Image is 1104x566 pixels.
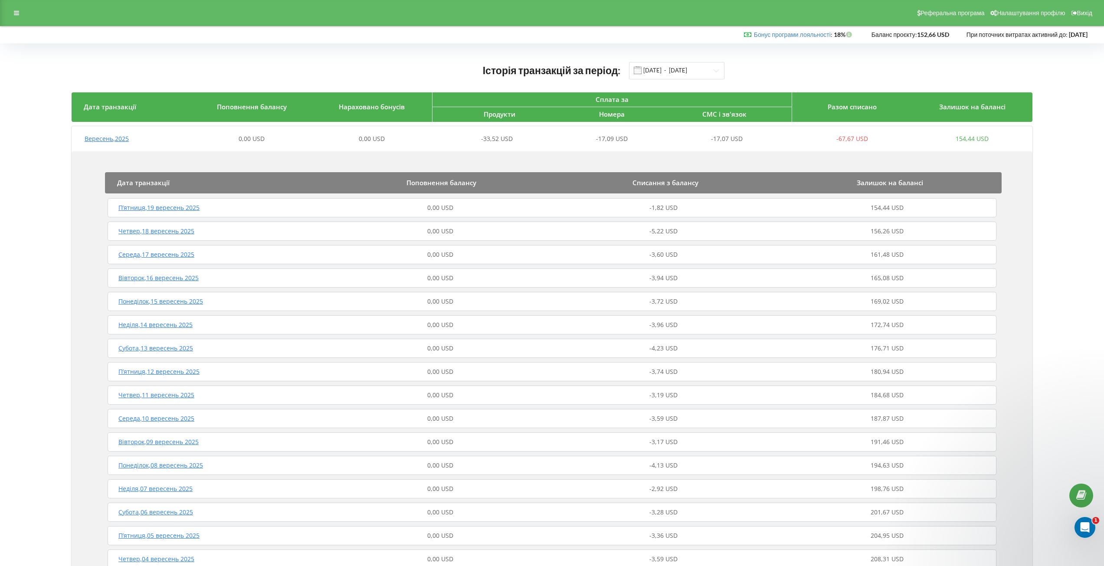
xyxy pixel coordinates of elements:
[649,250,678,258] span: -3,60 USD
[118,414,194,422] span: Середа , 10 вересень 2025
[427,227,453,235] span: 0,00 USD
[836,134,868,143] span: -67,67 USD
[649,484,678,493] span: -2,92 USD
[871,391,904,399] span: 184,68 USD
[857,178,923,187] span: Залишок на балансі
[427,367,453,376] span: 0,00 USD
[427,203,453,212] span: 0,00 USD
[834,31,854,38] strong: 18%
[117,178,170,187] span: Дата транзакції
[649,227,678,235] span: -5,22 USD
[649,367,678,376] span: -3,74 USD
[871,203,904,212] span: 154,44 USD
[649,203,678,212] span: -1,82 USD
[118,227,194,235] span: Четвер , 18 вересень 2025
[1075,517,1095,538] iframe: Intercom live chat
[871,297,904,305] span: 169,02 USD
[118,203,200,212] span: П’ятниця , 19 вересень 2025
[427,321,453,329] span: 0,00 USD
[118,391,194,399] span: Четвер , 11 вересень 2025
[596,95,629,104] span: Сплата за
[871,555,904,563] span: 208,31 USD
[118,274,199,282] span: Вівторок , 16 вересень 2025
[939,102,1006,111] span: Залишок на балансі
[118,367,200,376] span: П’ятниця , 12 вересень 2025
[427,250,453,258] span: 0,00 USD
[649,531,678,540] span: -3,36 USD
[921,10,985,16] span: Реферальна програма
[871,461,904,469] span: 194,63 USD
[649,391,678,399] span: -3,19 USD
[483,64,621,76] span: Історія транзакцій за період:
[754,31,831,38] a: Бонус програми лояльності
[649,274,678,282] span: -3,94 USD
[239,134,265,143] span: 0,00 USD
[1069,31,1088,38] strong: [DATE]
[481,134,513,143] span: -33,52 USD
[118,555,194,563] span: Четвер , 04 вересень 2025
[871,321,904,329] span: 172,74 USD
[871,438,904,446] span: 191,46 USD
[427,531,453,540] span: 0,00 USD
[649,321,678,329] span: -3,96 USD
[84,102,136,111] span: Дата транзакції
[649,344,678,352] span: -4,23 USD
[484,110,515,118] span: Продукти
[118,461,203,469] span: Понеділок , 08 вересень 2025
[871,274,904,282] span: 165,08 USD
[871,250,904,258] span: 161,48 USD
[599,110,625,118] span: Номера
[871,367,904,376] span: 180,94 USD
[956,134,989,143] span: 154,44 USD
[1092,517,1099,524] span: 1
[427,274,453,282] span: 0,00 USD
[427,461,453,469] span: 0,00 USD
[427,297,453,305] span: 0,00 USD
[427,438,453,446] span: 0,00 USD
[427,508,453,516] span: 0,00 USD
[427,391,453,399] span: 0,00 USD
[702,110,747,118] span: СМС і зв'язок
[118,438,199,446] span: Вівторок , 09 вересень 2025
[871,414,904,422] span: 187,87 USD
[871,227,904,235] span: 156,26 USD
[871,508,904,516] span: 201,67 USD
[427,484,453,493] span: 0,00 USD
[754,31,832,38] span: :
[649,414,678,422] span: -3,59 USD
[649,555,678,563] span: -3,59 USD
[118,531,200,540] span: П’ятниця , 05 вересень 2025
[871,531,904,540] span: 204,95 USD
[632,178,698,187] span: Списання з балансу
[997,10,1065,16] span: Налаштування профілю
[1077,10,1092,16] span: Вихід
[649,297,678,305] span: -3,72 USD
[649,438,678,446] span: -3,17 USD
[217,102,287,111] span: Поповнення балансу
[359,134,385,143] span: 0,00 USD
[118,297,203,305] span: Понеділок , 15 вересень 2025
[427,414,453,422] span: 0,00 USD
[966,31,1068,38] span: При поточних витратах активний до:
[649,461,678,469] span: -4,13 USD
[118,508,193,516] span: Субота , 06 вересень 2025
[406,178,476,187] span: Поповнення балансу
[118,321,193,329] span: Неділя , 14 вересень 2025
[871,484,904,493] span: 198,76 USD
[596,134,628,143] span: -17,09 USD
[917,31,949,38] strong: 152,66 USD
[828,102,877,111] span: Разом списано
[871,31,917,38] span: Баланс проєкту:
[649,508,678,516] span: -3,28 USD
[85,134,129,143] span: Вересень , 2025
[118,344,193,352] span: Субота , 13 вересень 2025
[118,484,193,493] span: Неділя , 07 вересень 2025
[118,250,194,258] span: Середа , 17 вересень 2025
[339,102,405,111] span: Нараховано бонусів
[711,134,743,143] span: -17,07 USD
[427,555,453,563] span: 0,00 USD
[427,344,453,352] span: 0,00 USD
[871,344,904,352] span: 176,71 USD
